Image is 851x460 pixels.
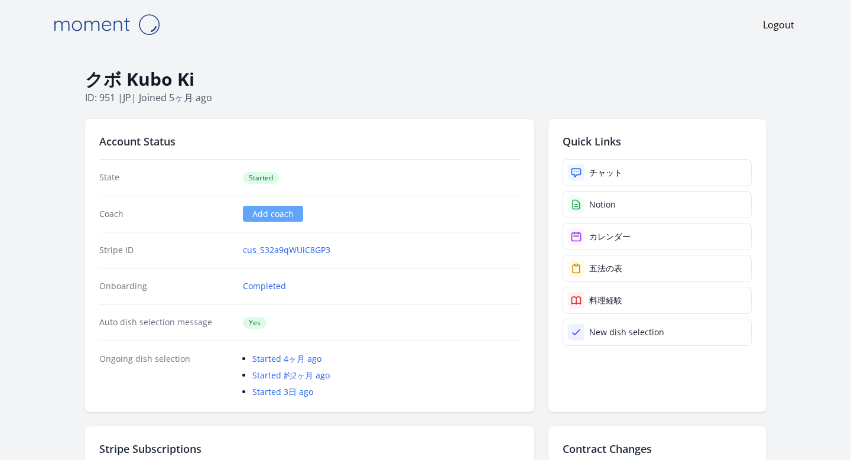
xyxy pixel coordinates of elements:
a: カレンダー [563,223,752,250]
a: Logout [763,18,794,32]
a: New dish selection [563,319,752,346]
a: cus_S32a9qWUiC8GP3 [243,244,330,256]
div: New dish selection [589,326,664,338]
h2: Quick Links [563,133,752,150]
dt: Auto dish selection message [99,316,233,329]
a: チャット [563,159,752,186]
dt: State [99,171,233,184]
dt: Onboarding [99,280,233,292]
a: 料理経験 [563,287,752,314]
h2: Contract Changes [563,440,752,457]
dt: Coach [99,208,233,220]
a: Started 4ヶ月 ago [252,353,321,364]
div: チャット [589,167,622,179]
img: Moment [47,9,165,40]
a: Started 3日 ago [252,386,313,397]
a: Add coach [243,206,303,222]
span: Yes [243,317,267,329]
dt: Stripe ID [99,244,233,256]
a: Completed [243,280,286,292]
a: Notion [563,191,752,218]
h2: Stripe Subscriptions [99,440,520,457]
h2: Account Status [99,133,520,150]
h1: クボ Kubo Ki [85,68,766,90]
div: 五法の表 [589,263,622,274]
a: Started 約2ヶ月 ago [252,370,330,381]
div: Notion [589,199,616,210]
div: カレンダー [589,231,631,242]
dt: Ongoing dish selection [99,353,233,398]
a: 五法の表 [563,255,752,282]
span: jp [123,91,131,104]
span: Started [243,172,279,184]
p: ID: 951 | | Joined 5ヶ月 ago [85,90,766,105]
div: 料理経験 [589,294,622,306]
